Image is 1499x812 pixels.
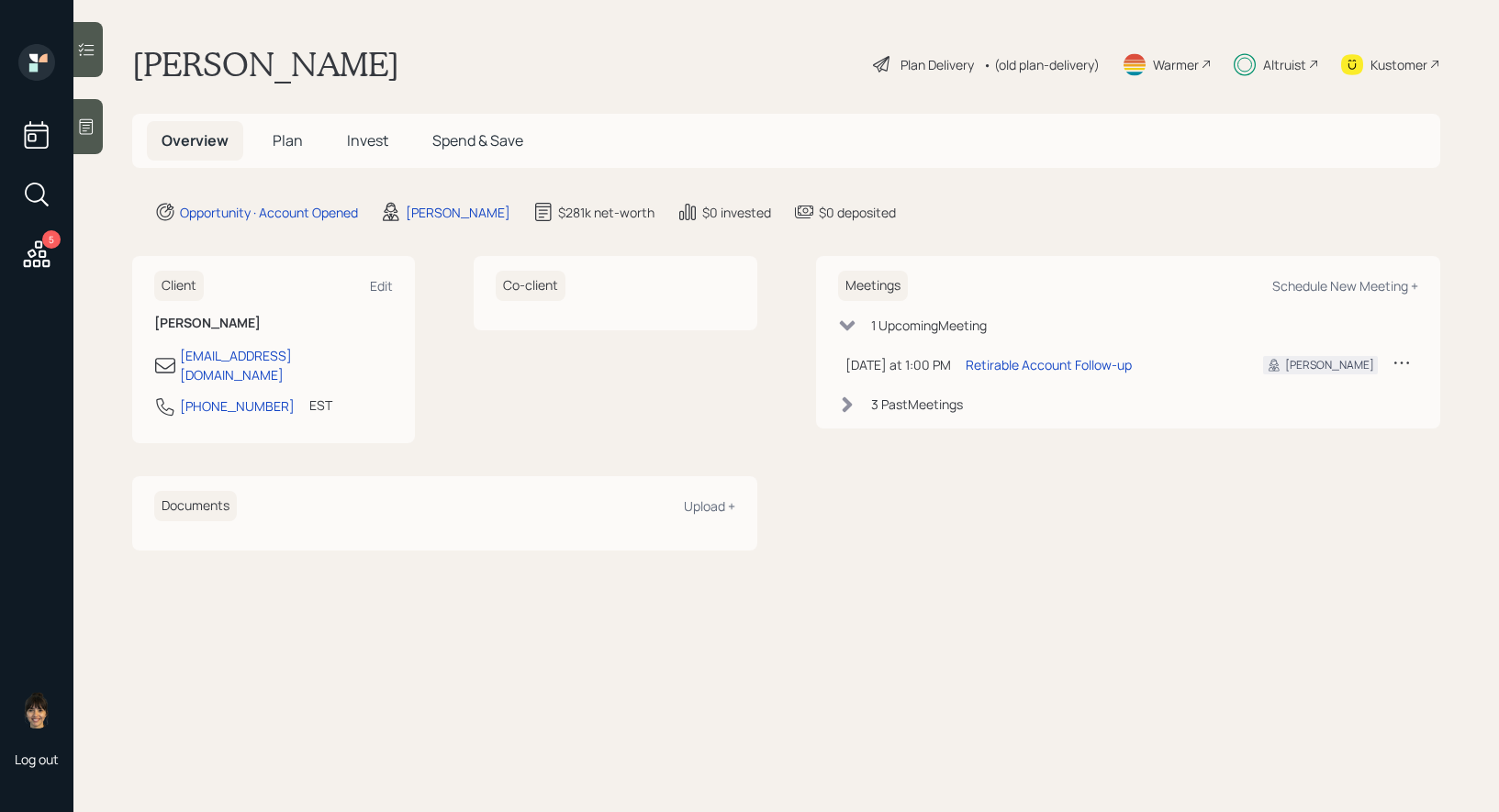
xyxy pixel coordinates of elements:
[819,203,896,222] div: $0 deposited
[871,395,963,414] div: 3 Past Meeting s
[432,130,523,150] span: Spend & Save
[180,203,358,222] div: Opportunity · Account Opened
[1370,55,1427,74] div: Kustomer
[42,230,61,249] div: 5
[180,346,393,384] div: [EMAIL_ADDRESS][DOMAIN_NAME]
[558,203,654,222] div: $281k net-worth
[845,355,951,374] div: [DATE] at 1:00 PM
[684,497,735,515] div: Upload +
[1153,55,1199,74] div: Warmer
[180,396,295,416] div: [PHONE_NUMBER]
[154,491,237,521] h6: Documents
[496,271,565,301] h6: Co-client
[309,395,332,415] div: EST
[15,751,59,768] div: Log out
[1263,55,1306,74] div: Altruist
[273,130,303,150] span: Plan
[162,130,229,150] span: Overview
[406,203,510,222] div: [PERSON_NAME]
[702,203,771,222] div: $0 invested
[347,130,388,150] span: Invest
[132,44,399,84] h1: [PERSON_NAME]
[901,55,974,74] div: Plan Delivery
[18,692,55,729] img: treva-nostdahl-headshot.png
[1272,277,1418,295] div: Schedule New Meeting +
[871,316,987,335] div: 1 Upcoming Meeting
[838,271,908,301] h6: Meetings
[370,277,393,295] div: Edit
[983,55,1100,74] div: • (old plan-delivery)
[1285,357,1374,373] div: [PERSON_NAME]
[154,316,393,331] h6: [PERSON_NAME]
[154,271,204,301] h6: Client
[966,355,1132,374] div: Retirable Account Follow-up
